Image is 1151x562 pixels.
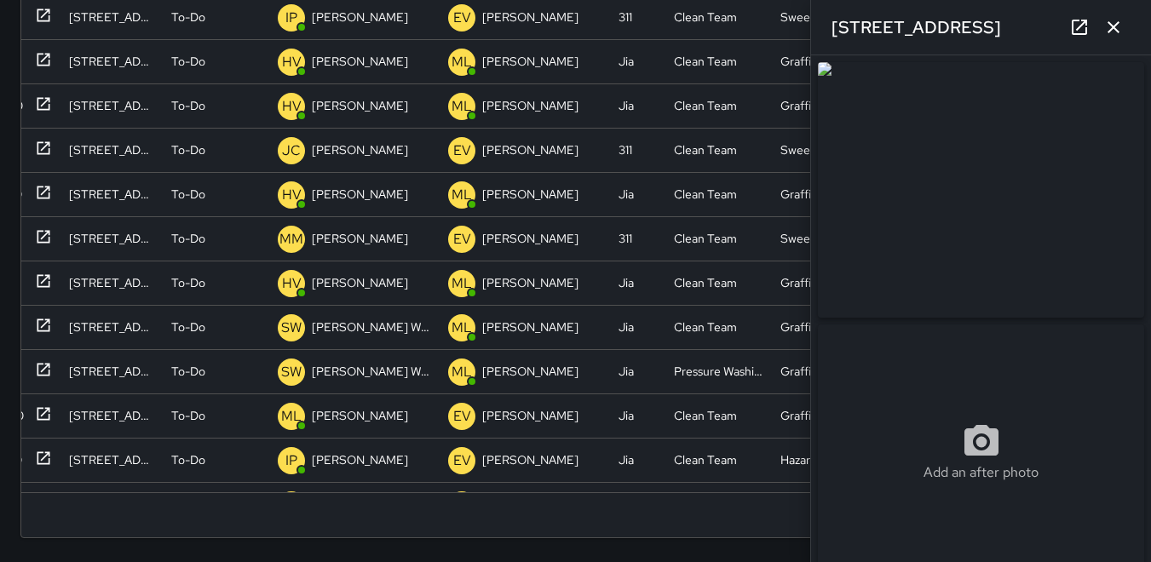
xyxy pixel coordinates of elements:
[674,451,737,468] div: Clean Team
[452,362,472,382] p: ML
[780,97,866,114] div: Graffiti - Private
[312,97,408,114] p: [PERSON_NAME]
[619,9,632,26] div: 311
[619,363,634,380] div: Jia
[69,53,154,70] div: 1134 Mission Street
[482,407,578,424] p: [PERSON_NAME]
[482,363,578,380] p: [PERSON_NAME]
[453,406,471,427] p: EV
[619,97,634,114] div: Jia
[312,407,408,424] p: [PERSON_NAME]
[780,141,817,158] div: Sweep
[780,363,860,380] div: Graffiti - Public
[482,53,578,70] p: [PERSON_NAME]
[171,451,205,468] p: To-Do
[171,274,205,291] p: To-Do
[171,141,205,158] p: To-Do
[482,97,578,114] p: [PERSON_NAME]
[282,185,302,205] p: HV
[482,141,578,158] p: [PERSON_NAME]
[171,230,205,247] p: To-Do
[453,140,471,161] p: EV
[452,318,472,338] p: ML
[619,274,634,291] div: Jia
[452,273,472,294] p: ML
[312,318,431,335] p: [PERSON_NAME] Weekly
[482,186,578,203] p: [PERSON_NAME]
[282,273,302,294] p: HV
[619,141,632,158] div: 311
[453,450,471,471] p: EV
[285,450,297,471] p: IP
[780,230,817,247] div: Sweep
[312,451,408,468] p: [PERSON_NAME]
[780,53,866,70] div: Graffiti - Private
[674,318,737,335] div: Clean Team
[69,186,154,203] div: 117 6th Street
[674,363,763,380] div: Pressure Washing
[482,451,578,468] p: [PERSON_NAME]
[171,186,205,203] p: To-Do
[171,318,205,335] p: To-Do
[171,407,205,424] p: To-Do
[69,363,154,380] div: 422 Tehama Street
[452,52,472,72] p: ML
[780,318,860,335] div: Graffiti - Public
[619,53,634,70] div: Jia
[69,9,154,26] div: 964 Market Street
[674,97,737,114] div: Clean Team
[282,96,302,117] p: HV
[674,53,737,70] div: Clean Team
[281,406,302,427] p: ML
[69,97,154,114] div: 1134 Mission Street
[312,141,408,158] p: [PERSON_NAME]
[482,9,578,26] p: [PERSON_NAME]
[780,9,817,26] div: Sweep
[312,9,408,26] p: [PERSON_NAME]
[69,318,154,335] div: 421 Tehama Street
[674,141,737,158] div: Clean Team
[453,229,471,249] p: EV
[69,274,154,291] div: 498 Natoma Street
[171,53,205,70] p: To-Do
[312,274,408,291] p: [PERSON_NAME]
[619,451,634,468] div: Jia
[780,407,860,424] div: Graffiti - Public
[312,363,431,380] p: [PERSON_NAME] Weekly
[674,186,737,203] div: Clean Team
[282,52,302,72] p: HV
[482,318,578,335] p: [PERSON_NAME]
[312,186,408,203] p: [PERSON_NAME]
[69,141,154,158] div: 64 6th Street
[482,274,578,291] p: [PERSON_NAME]
[780,274,866,291] div: Graffiti - Private
[674,9,737,26] div: Clean Team
[285,8,297,28] p: IP
[452,185,472,205] p: ML
[619,186,634,203] div: Jia
[619,318,634,335] div: Jia
[282,140,301,161] p: JC
[674,407,737,424] div: Clean Team
[452,96,472,117] p: ML
[312,230,408,247] p: [PERSON_NAME]
[482,230,578,247] p: [PERSON_NAME]
[312,53,408,70] p: [PERSON_NAME]
[171,9,205,26] p: To-Do
[453,8,471,28] p: EV
[69,230,154,247] div: 454 Natoma Street
[171,363,205,380] p: To-Do
[619,230,632,247] div: 311
[674,230,737,247] div: Clean Team
[619,407,634,424] div: Jia
[279,229,303,249] p: MM
[281,362,302,382] p: SW
[780,451,870,468] div: Hazardous Waste
[69,451,154,468] div: 1193 Market Street
[171,97,205,114] p: To-Do
[281,318,302,338] p: SW
[780,186,866,203] div: Graffiti - Private
[69,407,154,424] div: 1195 Market Street
[674,274,737,291] div: Clean Team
